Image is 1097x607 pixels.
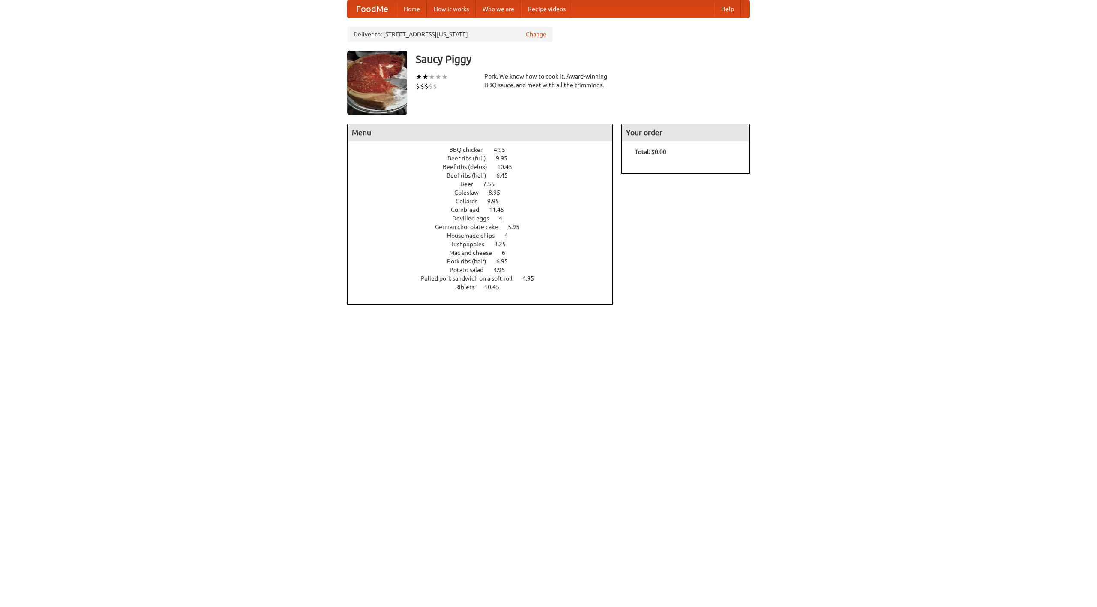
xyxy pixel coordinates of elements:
span: 10.45 [497,163,521,170]
div: Deliver to: [STREET_ADDRESS][US_STATE] [347,27,553,42]
span: 11.45 [489,206,513,213]
span: Mac and cheese [449,249,501,256]
li: $ [416,82,420,91]
a: Riblets 10.45 [455,284,515,290]
h3: Saucy Piggy [416,51,750,68]
a: Devilled eggs 4 [452,215,518,222]
a: Change [526,30,546,39]
a: Help [714,0,741,18]
a: Beef ribs (delux) 10.45 [443,163,528,170]
li: ★ [422,72,429,82]
a: FoodMe [348,0,397,18]
span: Riblets [455,284,483,290]
span: Beef ribs (full) [447,155,495,162]
a: Collards 9.95 [456,198,515,205]
span: 6 [502,249,514,256]
a: Mac and cheese 6 [449,249,521,256]
span: Collards [456,198,486,205]
a: How it works [427,0,476,18]
a: Beef ribs (full) 9.95 [447,155,523,162]
div: Pork. We know how to cook it. Award-winning BBQ sauce, and meat with all the trimmings. [484,72,613,89]
a: Recipe videos [521,0,572,18]
a: Pulled pork sandwich on a soft roll 4.95 [420,275,550,282]
span: Beef ribs (delux) [443,163,496,170]
span: Beef ribs (half) [447,172,495,179]
span: 9.95 [496,155,516,162]
span: 10.45 [484,284,508,290]
a: Beer 7.55 [460,181,510,187]
li: ★ [435,72,441,82]
span: 8.95 [489,189,509,196]
span: 6.45 [496,172,516,179]
h4: Your order [622,124,749,141]
b: Total: $0.00 [635,148,666,155]
li: $ [429,82,433,91]
span: 4 [504,232,516,239]
span: Beer [460,181,482,187]
span: 3.95 [493,266,513,273]
span: Cornbread [451,206,488,213]
span: Pork ribs (half) [447,258,495,265]
span: 4.95 [494,146,514,153]
span: Pulled pork sandwich on a soft roll [420,275,521,282]
span: 4.95 [522,275,543,282]
span: 9.95 [487,198,507,205]
li: $ [420,82,424,91]
a: Pork ribs (half) 6.95 [447,258,524,265]
li: ★ [441,72,448,82]
h4: Menu [348,124,612,141]
span: German chocolate cake [435,223,507,230]
span: Hushpuppies [449,241,493,248]
span: Coleslaw [454,189,487,196]
span: BBQ chicken [449,146,492,153]
span: Devilled eggs [452,215,498,222]
span: 7.55 [483,181,503,187]
span: Housemade chips [447,232,503,239]
span: 4 [499,215,511,222]
span: 3.25 [494,241,514,248]
a: Cornbread 11.45 [451,206,520,213]
a: BBQ chicken 4.95 [449,146,521,153]
a: Beef ribs (half) 6.45 [447,172,524,179]
span: Potato salad [450,266,492,273]
a: Coleslaw 8.95 [454,189,516,196]
a: Home [397,0,427,18]
span: 5.95 [508,223,528,230]
span: 6.95 [496,258,516,265]
li: $ [433,82,437,91]
a: Potato salad 3.95 [450,266,521,273]
li: $ [424,82,429,91]
a: Who we are [476,0,521,18]
li: ★ [416,72,422,82]
a: Hushpuppies 3.25 [449,241,522,248]
a: Housemade chips 4 [447,232,524,239]
li: ★ [429,72,435,82]
img: angular.jpg [347,51,407,115]
a: German chocolate cake 5.95 [435,223,535,230]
